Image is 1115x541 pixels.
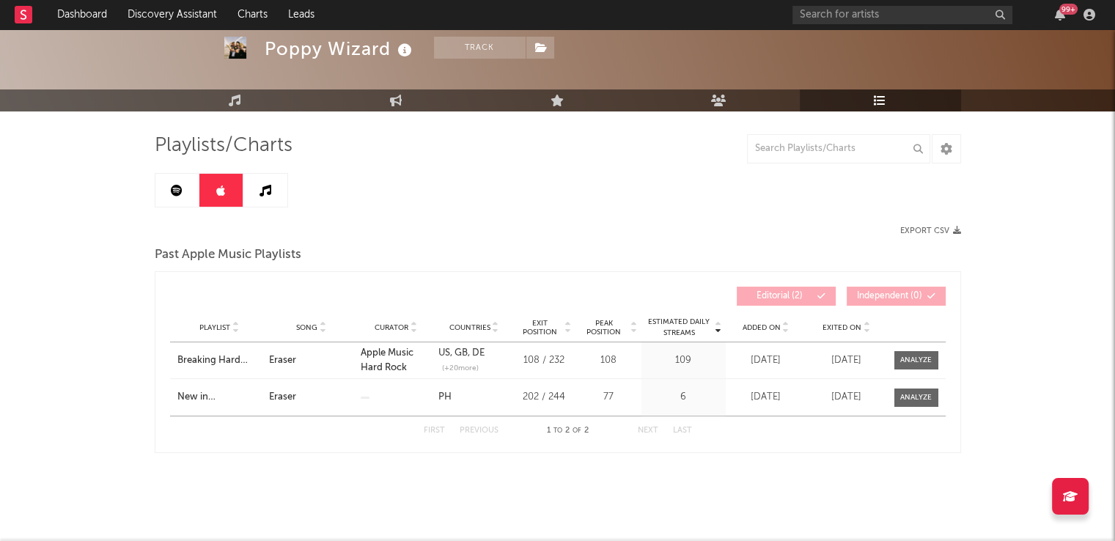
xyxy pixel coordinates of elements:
span: Playlist [199,323,230,332]
span: Curator [375,323,408,332]
span: Past Apple Music Playlists [155,246,301,264]
button: Independent(0) [847,287,946,306]
a: Breaking Hard Rock [177,353,262,368]
div: [DATE] [729,390,803,405]
span: Added On [743,323,781,332]
span: Estimated Daily Streams [645,317,713,339]
span: Exited On [823,323,861,332]
span: to [553,427,562,434]
button: Export CSV [900,227,961,235]
div: [DATE] [810,390,883,405]
a: Eraser [269,353,353,368]
div: 77 [579,390,638,405]
a: US [438,348,450,358]
a: Apple Music Hard Rock [361,348,413,372]
div: 1 2 2 [528,422,608,440]
button: Next [638,427,658,435]
span: Playlists/Charts [155,137,292,155]
a: PH [438,392,452,402]
span: Independent ( 0 ) [856,292,924,301]
span: Countries [449,323,490,332]
span: Peak Position [579,319,629,336]
a: Eraser [269,390,353,405]
span: Song [296,323,317,332]
div: Poppy Wizard [265,37,416,61]
span: Exit Position [517,319,563,336]
input: Search for artists [792,6,1012,24]
button: First [424,427,445,435]
span: of [573,427,581,434]
button: Track [434,37,526,59]
div: 6 [645,390,722,405]
div: 99 + [1059,4,1078,15]
button: Last [673,427,692,435]
button: 99+ [1055,9,1065,21]
div: 109 [645,353,722,368]
button: Editorial(2) [737,287,836,306]
div: 202 / 244 [517,390,572,405]
span: Editorial ( 2 ) [746,292,814,301]
span: (+ 20 more) [442,363,479,374]
div: [DATE] [810,353,883,368]
div: 108 / 232 [517,353,572,368]
a: New in [GEOGRAPHIC_DATA] [177,390,262,405]
div: 108 [579,353,638,368]
div: [DATE] [729,353,803,368]
a: GB [450,348,468,358]
button: Previous [460,427,498,435]
a: DE [468,348,485,358]
input: Search Playlists/Charts [747,134,930,163]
